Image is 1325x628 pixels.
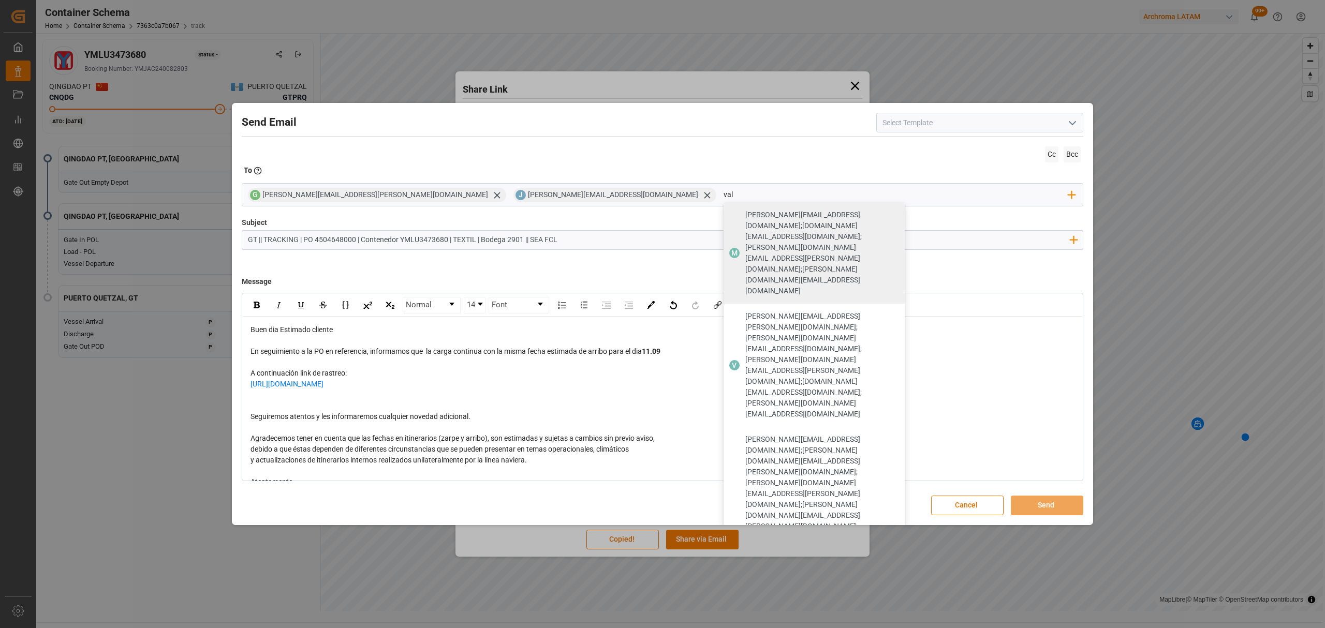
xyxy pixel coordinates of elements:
div: rdw-list-control [551,297,640,313]
div: rdw-color-picker [640,297,662,313]
div: rdw-font-family-control [487,297,551,313]
label: Message [242,273,272,291]
div: rdw-editor [251,324,1075,552]
span: [PERSON_NAME][EMAIL_ADDRESS][DOMAIN_NAME];[DOMAIN_NAME][EMAIL_ADDRESS][DOMAIN_NAME];[PERSON_NAME]... [745,210,897,296]
span: Buen dia Estimado cliente [251,325,333,334]
input: Select Template [876,113,1083,132]
span: debido a que éstas dependen de diferentes circunstancias que se pueden presentar en temas operaci... [251,445,629,453]
span: A continuación link de rastreo: [251,369,347,377]
div: rdw-dropdown [489,297,549,313]
a: [URL][DOMAIN_NAME] [251,380,323,388]
div: Indent [597,297,615,313]
a: Block Type [403,297,460,313]
div: Italic [270,297,288,313]
div: rdw-wrapper [243,294,1082,560]
span: Bcc [1064,146,1081,162]
div: rdw-dropdown [403,297,461,313]
div: Redo [686,297,704,313]
div: Ordered [575,297,593,313]
div: Bold [247,297,266,313]
div: Subscript [381,297,399,313]
span: [PERSON_NAME][EMAIL_ADDRESS][DOMAIN_NAME] [528,190,698,199]
span: J [519,190,523,199]
div: rdw-toolbar [243,294,1082,317]
input: Enter Subject here [242,231,1074,249]
div: Link [709,297,727,313]
span: 14 [467,299,475,311]
div: rdw-dropdown [464,297,485,313]
div: Unordered [553,297,571,313]
input: Enter To [724,187,1069,203]
span: y actualizaciones de itinerarios internos realizados unilateralmente por la línea naviera. [251,456,527,464]
span: Agradecemos tener en cuenta que las fechas en itinerarios (zarpe y arribo), son estimadas y sujet... [251,434,655,442]
div: Strikethrough [314,297,332,313]
a: Font Size [464,297,485,313]
div: rdw-block-control [401,297,462,313]
h2: To [244,165,252,176]
span: G [253,190,258,199]
button: Cancel [931,496,1004,515]
span: Atentamente, [251,477,294,486]
div: rdw-font-size-control [462,297,487,313]
div: rdw-link-control [706,297,751,313]
span: [PERSON_NAME][EMAIL_ADDRESS][PERSON_NAME][DOMAIN_NAME] [262,190,488,199]
div: Underline [292,297,310,313]
span: [PERSON_NAME][EMAIL_ADDRESS][PERSON_NAME][DOMAIN_NAME];[PERSON_NAME][DOMAIN_NAME][EMAIL_ADDRESS][... [745,311,897,420]
div: Undo [664,297,682,313]
span: Font [492,299,507,311]
span: 11.09 [642,347,660,355]
span: V [732,361,737,369]
span: M [731,249,738,257]
span: Normal [406,299,432,311]
div: rdw-history-control [662,297,706,313]
button: open menu [1064,115,1080,131]
div: Outdent [620,297,638,313]
div: Monospace [336,297,355,313]
span: Seguiremos atentos y les informaremos cualquier novedad adicional. [251,412,470,421]
h2: Send Email [242,114,297,131]
span: En seguimiento a la PO en referencia, informamos que la carga continua con la misma fecha estimad... [251,347,642,355]
a: Font [489,297,549,313]
div: rdw-inline-control [245,297,401,313]
label: Subject [242,217,267,228]
div: Superscript [359,297,377,313]
button: Send [1011,496,1083,515]
span: Cc [1045,146,1058,162]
